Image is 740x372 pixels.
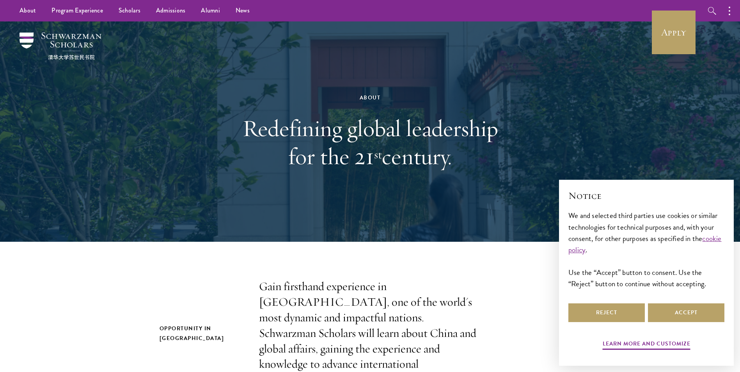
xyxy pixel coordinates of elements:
div: About [236,93,505,103]
button: Reject [568,303,645,322]
img: Schwarzman Scholars [20,32,101,60]
div: We and selected third parties use cookies or similar technologies for technical purposes and, wit... [568,210,724,289]
button: Accept [648,303,724,322]
sup: st [374,147,382,162]
button: Learn more and customize [603,339,690,351]
h1: Redefining global leadership for the 21 century. [236,114,505,170]
h2: Notice [568,189,724,202]
a: Apply [652,11,696,54]
h2: Opportunity in [GEOGRAPHIC_DATA] [160,324,243,343]
a: cookie policy [568,233,722,255]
